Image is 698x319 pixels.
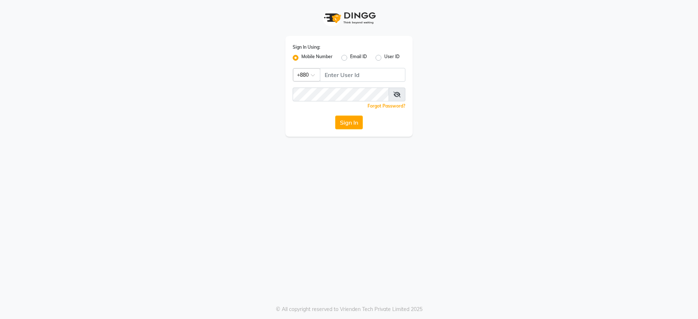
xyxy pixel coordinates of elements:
[301,53,333,62] label: Mobile Number
[368,103,405,109] a: Forgot Password?
[320,68,405,82] input: Username
[350,53,367,62] label: Email ID
[320,7,378,29] img: logo1.svg
[384,53,400,62] label: User ID
[335,116,363,129] button: Sign In
[293,44,320,51] label: Sign In Using:
[293,88,389,101] input: Username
